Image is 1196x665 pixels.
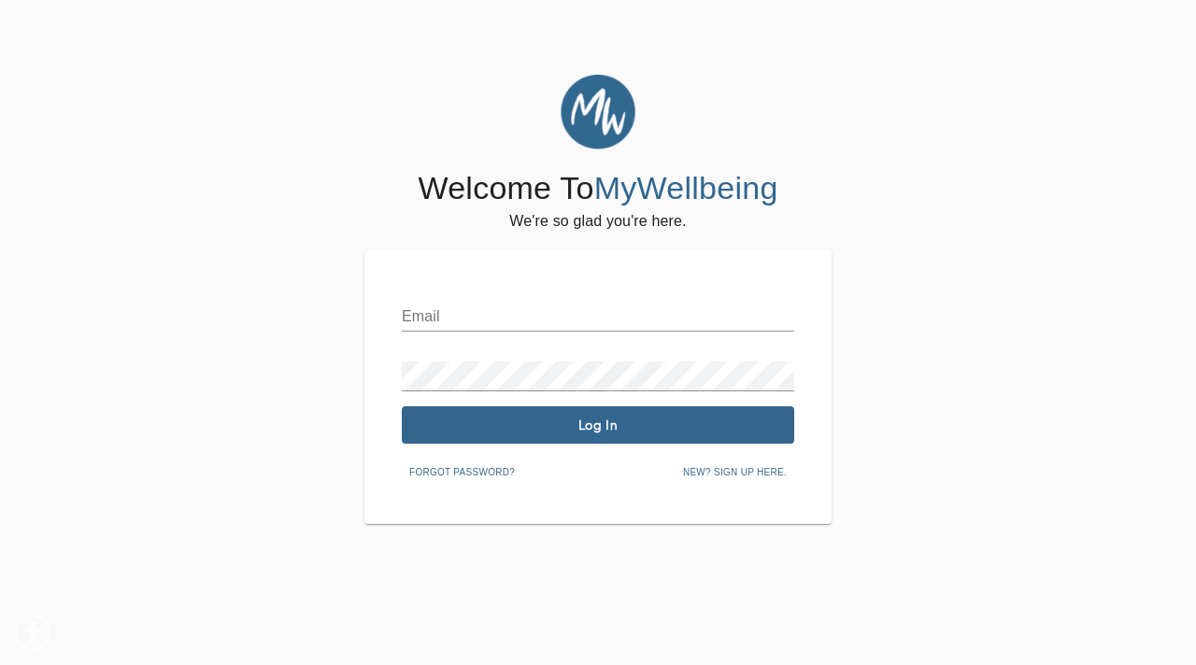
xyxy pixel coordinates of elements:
span: MyWellbeing [594,170,778,205]
a: Forgot password? [402,463,522,478]
img: MyWellbeing [561,75,635,149]
h6: We're so glad you're here. [509,208,686,234]
span: New? Sign up here. [683,464,787,481]
span: Log In [409,417,787,434]
button: Forgot password? [402,459,522,487]
button: Log In [402,406,794,444]
button: New? Sign up here. [676,459,794,487]
h4: Welcome To [418,169,777,208]
span: Forgot password? [409,464,515,481]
